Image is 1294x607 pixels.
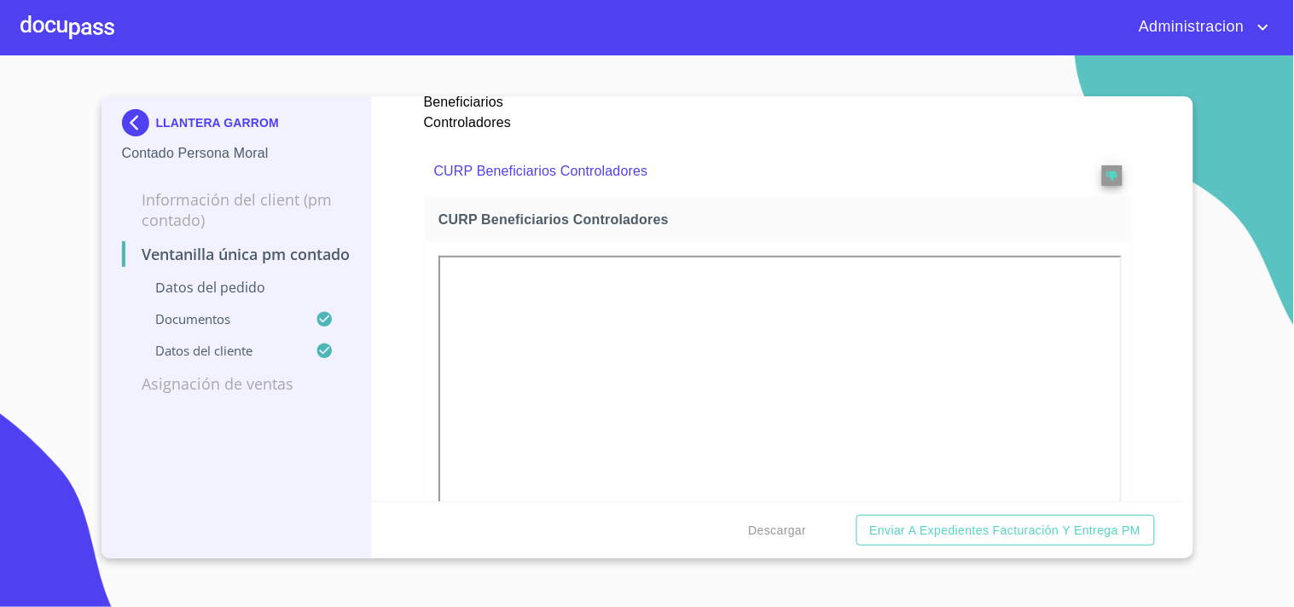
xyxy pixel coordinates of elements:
button: Enviar a Expedientes Facturación y Entrega PM [856,515,1155,546]
img: Docupass spot blue [122,109,156,136]
span: Descargar [748,520,806,541]
span: Administracion [1126,14,1253,41]
div: LLANTERA GARROM [122,109,351,143]
p: CURP Beneficiarios Controladores [434,161,1053,182]
p: Asignación de Ventas [122,373,351,394]
span: Enviar a Expedientes Facturación y Entrega PM [870,520,1141,541]
p: Datos del pedido [122,278,351,297]
button: reject [1102,165,1123,186]
p: LLANTERA GARROM [156,116,280,130]
p: Identificación Beneficiarios Controladores [424,65,586,133]
p: Ventanilla única PM contado [122,244,351,264]
p: Datos del cliente [122,342,316,359]
button: Descargar [741,515,813,546]
span: CURP Beneficiarios Controladores [438,211,1125,228]
p: Documentos [122,310,316,327]
p: Información del Client (PM contado) [122,189,351,230]
p: Contado Persona Moral [122,143,351,164]
button: account of current user [1126,14,1274,41]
